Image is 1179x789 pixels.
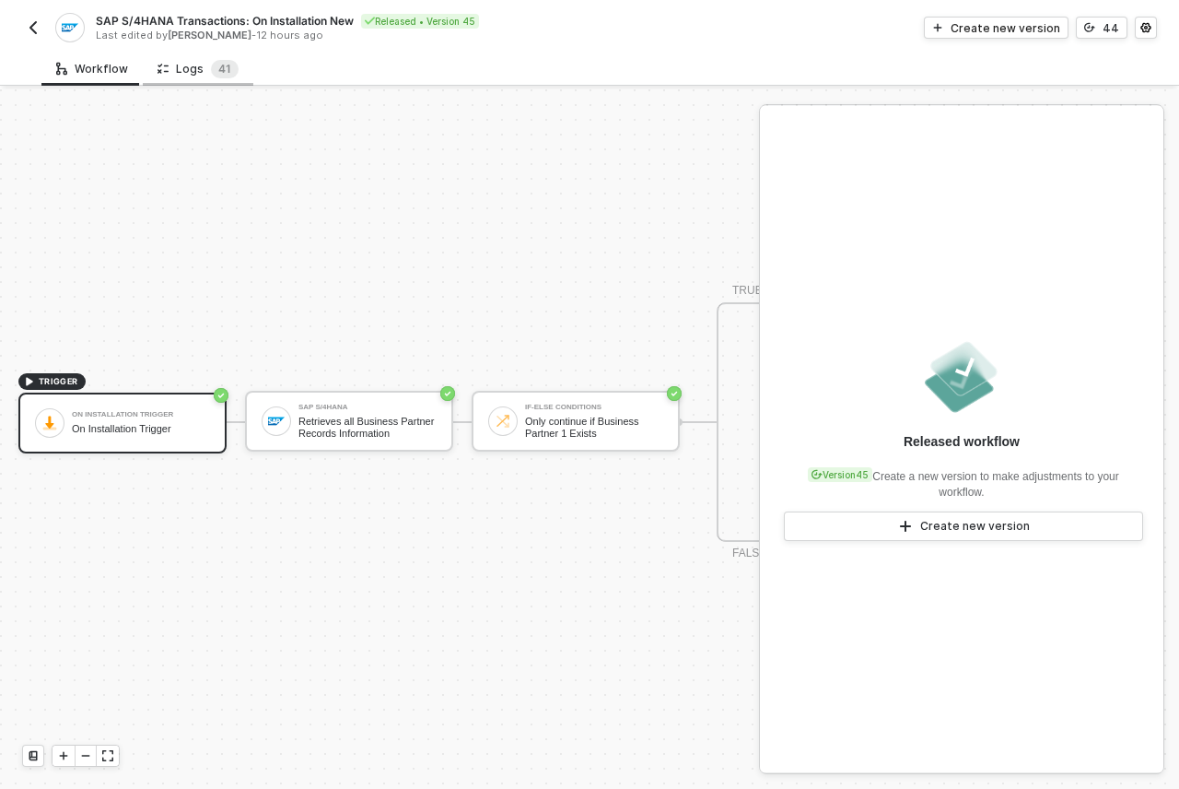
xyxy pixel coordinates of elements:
div: Create new version [920,519,1030,534]
div: If-Else Conditions [525,404,663,411]
div: SAP S/4HANA [298,404,437,411]
button: Create new version [784,512,1143,541]
img: icon [268,413,285,430]
div: Retrieves all Business Partner Records Information [298,416,437,439]
div: 44 [1103,20,1119,36]
span: icon-play [932,22,943,33]
div: FALSE [732,545,766,562]
div: Create a new version to make adjustments to your workflow. [782,458,1141,500]
img: icon [495,413,511,430]
img: released.png [921,336,1002,418]
div: Create new version [951,20,1060,36]
sup: 41 [211,60,239,78]
div: Version 45 [808,467,872,482]
span: icon-play [58,750,69,761]
button: Create new version [924,17,1068,39]
span: TRIGGER [39,374,78,389]
button: back [22,17,44,39]
div: Only continue if Business Partner 1 Exists [525,416,663,439]
span: icon-expand [102,750,113,761]
div: Logs [158,60,239,78]
span: 4 [218,62,226,76]
span: icon-play [24,376,35,387]
button: 44 [1076,17,1127,39]
div: On Installation Trigger [72,411,210,418]
img: back [26,20,41,35]
div: Last edited by - 12 hours ago [96,29,588,42]
span: icon-settings [1140,22,1151,33]
span: icon-success-page [214,388,228,403]
div: TRUE [732,282,763,300]
span: icon-minus [80,750,91,761]
span: icon-versioning [1084,22,1095,33]
div: Workflow [56,62,128,77]
img: integration-icon [62,19,77,36]
span: SAP S/4HANA Transactions: On Installation New [96,13,354,29]
span: icon-versioning [811,469,823,480]
img: icon [41,415,58,431]
span: icon-play [898,519,913,534]
div: On Installation Trigger [72,423,210,435]
div: Released • Version 45 [361,14,479,29]
span: icon-success-page [667,386,682,401]
span: icon-success-page [440,386,455,401]
div: Released workflow [904,432,1020,451]
span: [PERSON_NAME] [168,29,251,41]
span: 1 [226,62,231,76]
